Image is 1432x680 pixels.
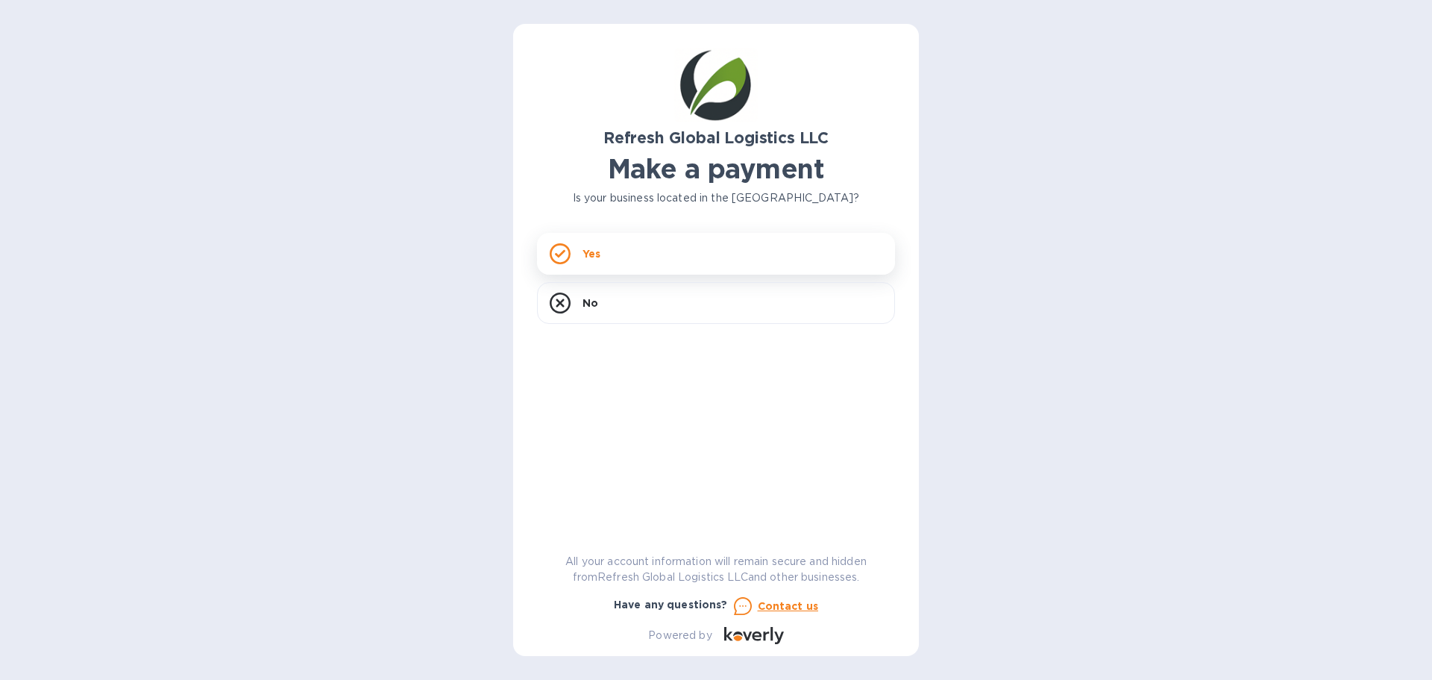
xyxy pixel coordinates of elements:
p: Powered by [648,628,712,643]
p: All your account information will remain secure and hidden from Refresh Global Logistics LLC and ... [537,554,895,585]
b: Have any questions? [614,599,728,611]
p: No [582,296,598,311]
b: Refresh Global Logistics LLC [603,128,829,147]
p: Is your business located in the [GEOGRAPHIC_DATA]? [537,190,895,206]
h1: Make a payment [537,153,895,184]
p: Yes [582,246,600,261]
u: Contact us [758,600,819,612]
